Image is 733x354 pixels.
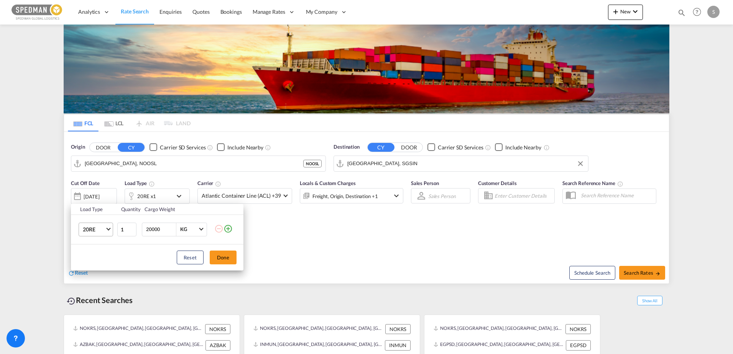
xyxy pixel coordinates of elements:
md-icon: icon-minus-circle-outline [214,224,224,233]
th: Load Type [71,204,117,215]
span: 20RE [83,226,105,233]
div: Cargo Weight [145,206,210,213]
input: Enter Weight [145,223,176,236]
md-select: Choose: 20RE [79,223,113,236]
md-icon: icon-plus-circle-outline [224,224,233,233]
input: Qty [117,223,136,236]
button: Reset [177,251,204,264]
div: KG [180,226,187,232]
th: Quantity [117,204,140,215]
button: Done [210,251,237,264]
